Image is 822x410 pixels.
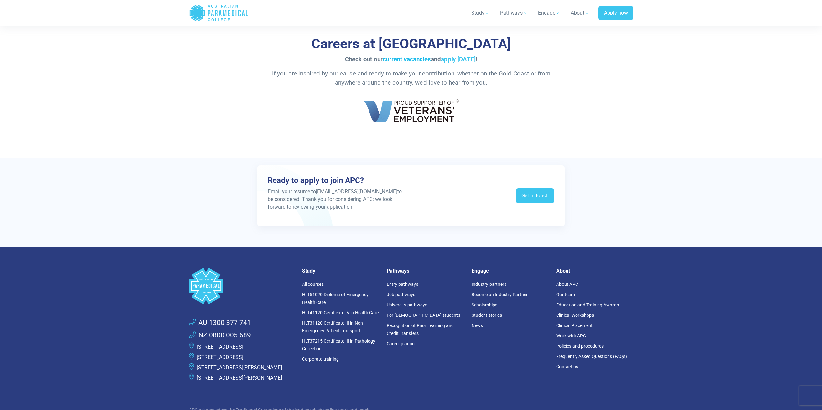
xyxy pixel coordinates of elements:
a: Corporate training [302,356,339,362]
a: Industry partners [472,282,506,287]
a: Career planner [387,341,416,346]
a: Job pathways [387,292,415,297]
a: HLT51020 Diploma of Emergency Health Care [302,292,369,305]
a: [STREET_ADDRESS] [197,344,243,350]
a: Engage [534,4,564,22]
a: Contact us [556,364,578,369]
a: Scholarships [472,302,497,307]
a: Entry pathways [387,282,418,287]
a: Recognition of Prior Learning and Credit Transfers [387,323,454,336]
a: AU 1300 377 741 [189,318,251,328]
a: Education and Training Awards [556,302,619,307]
a: Apply now [598,6,633,21]
a: Our team [556,292,575,297]
h3: Ready to apply to join APC? [268,176,407,185]
h3: Careers at [GEOGRAPHIC_DATA] [222,36,600,52]
h5: Study [302,268,379,274]
a: HLT37215 Certificate III in Pathology Collection [302,338,375,351]
a: Pathways [496,4,532,22]
a: HLT41120 Certificate IV in Health Care [302,310,379,315]
a: About APC [556,282,578,287]
a: Clinical Placement [556,323,593,328]
a: Policies and procedures [556,344,604,349]
a: For [DEMOGRAPHIC_DATA] students [387,313,460,318]
a: University pathways [387,302,427,307]
a: [STREET_ADDRESS][PERSON_NAME] [197,375,282,381]
a: [STREET_ADDRESS] [197,354,243,360]
a: current vacancies [383,56,431,63]
img: Proud Supporters of Veterans' Employment Australian Paramedical College [356,92,466,129]
a: Clinical Workshops [556,313,594,318]
a: About [567,4,593,22]
a: News [472,323,483,328]
span: If you are inspired by our cause and ready to make your contribution, whether on the Gold Coast o... [272,70,550,86]
a: Frequently Asked Questions (FAQs) [556,354,627,359]
a: Get in touch [516,188,554,203]
a: NZ 0800 005 689 [189,330,251,341]
a: HLT31120 Certificate III in Non-Emergency Patient Transport [302,320,364,333]
a: Space [189,268,294,304]
a: All courses [302,282,324,287]
a: Australian Paramedical College [189,3,249,24]
a: Student stories [472,313,502,318]
p: Email your resume to [EMAIL_ADDRESS][DOMAIN_NAME] to be considered. Thank you for considering APC... [268,188,407,211]
h5: Engage [472,268,549,274]
a: [STREET_ADDRESS][PERSON_NAME] [197,365,282,371]
a: Become an Industry Partner [472,292,528,297]
h5: Pathways [387,268,464,274]
h5: About [556,268,633,274]
a: apply [DATE] [441,56,476,63]
span: Check out our and ! [345,56,477,63]
a: Work with APC [556,333,586,338]
a: Study [467,4,494,22]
